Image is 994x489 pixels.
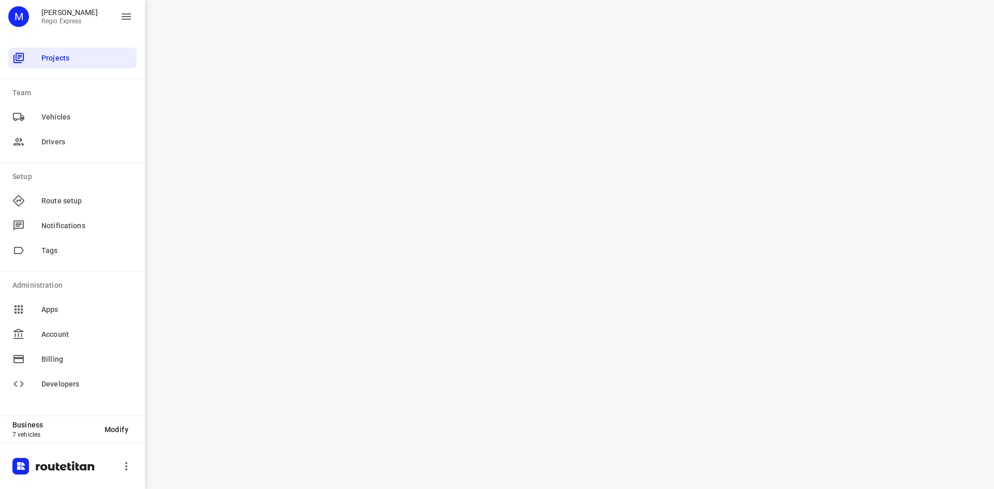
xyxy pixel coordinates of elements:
[105,425,128,434] span: Modify
[12,171,137,182] p: Setup
[8,374,137,394] div: Developers
[41,196,133,206] span: Route setup
[96,420,137,439] button: Modify
[12,421,96,429] p: Business
[8,131,137,152] div: Drivers
[8,299,137,320] div: Apps
[41,379,133,390] span: Developers
[8,349,137,369] div: Billing
[41,112,133,123] span: Vehicles
[41,53,133,64] span: Projects
[12,280,137,291] p: Administration
[41,220,133,231] span: Notifications
[41,304,133,315] span: Apps
[41,8,98,17] p: Max Bisseling
[12,87,137,98] p: Team
[41,354,133,365] span: Billing
[8,48,137,68] div: Projects
[8,107,137,127] div: Vehicles
[12,431,96,438] p: 7 vehicles
[41,329,133,340] span: Account
[8,6,29,27] div: M
[41,137,133,147] span: Drivers
[8,324,137,345] div: Account
[41,18,98,25] p: Regio Express
[8,215,137,236] div: Notifications
[8,240,137,261] div: Tags
[8,190,137,211] div: Route setup
[41,245,133,256] span: Tags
